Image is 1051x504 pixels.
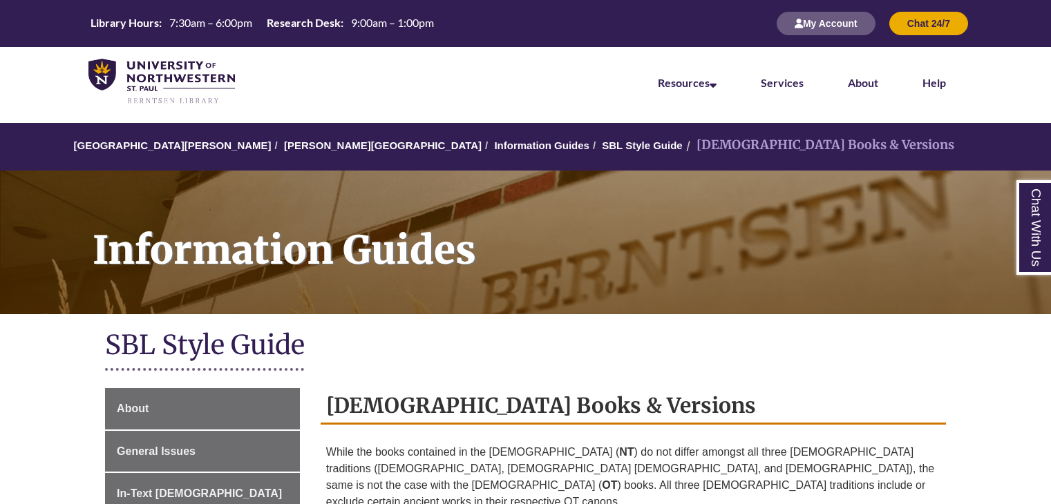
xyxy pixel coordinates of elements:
button: My Account [777,12,875,35]
span: 7:30am – 6:00pm [169,16,252,29]
a: [GEOGRAPHIC_DATA][PERSON_NAME] [73,139,271,151]
h2: [DEMOGRAPHIC_DATA] Books & Versions [321,388,946,425]
strong: NT [619,446,634,458]
th: Library Hours: [85,15,164,30]
h1: Information Guides [77,171,1051,296]
img: UNWSP Library Logo [88,59,235,105]
a: About [848,76,878,89]
button: Chat 24/7 [889,12,968,35]
a: Chat 24/7 [889,17,968,29]
a: Resources [658,76,717,89]
a: My Account [777,17,875,29]
th: Research Desk: [261,15,345,30]
a: General Issues [105,431,300,472]
a: About [105,388,300,429]
a: Services [761,76,804,89]
strong: OT [602,479,617,491]
span: 9:00am – 1:00pm [351,16,434,29]
span: About [117,403,149,414]
h1: SBL Style Guide [105,328,946,365]
a: Help [922,76,946,89]
a: Information Guides [494,139,589,151]
a: Hours Today [85,15,439,32]
a: [PERSON_NAME][GEOGRAPHIC_DATA] [284,139,482,151]
li: [DEMOGRAPHIC_DATA] Books & Versions [683,135,954,155]
a: SBL Style Guide [602,139,682,151]
table: Hours Today [85,15,439,30]
span: General Issues [117,445,196,457]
